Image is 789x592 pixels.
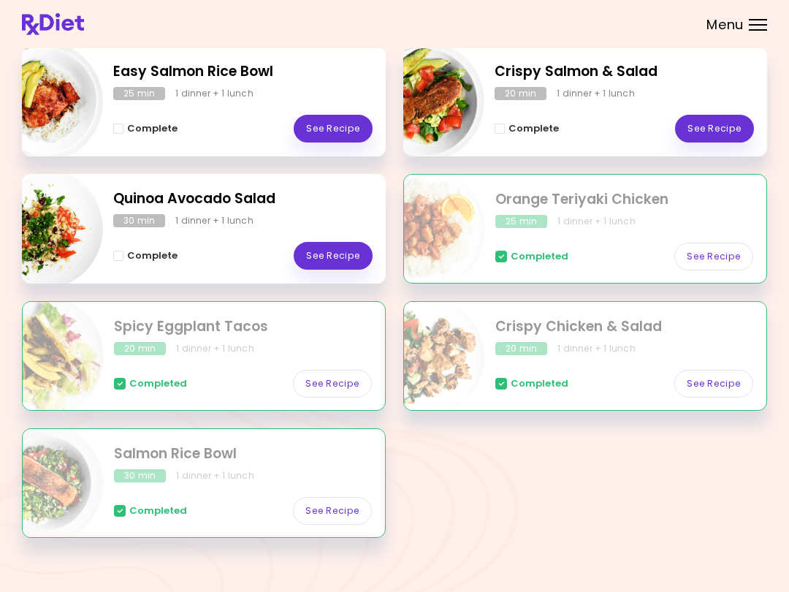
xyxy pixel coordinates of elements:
[113,61,373,83] h2: Easy Salmon Rice Bowl
[557,215,636,228] div: 1 dinner + 1 lunch
[176,469,254,482] div: 1 dinner + 1 lunch
[114,316,372,338] h2: Spicy Eggplant Tacos
[557,87,635,100] div: 1 dinner + 1 lunch
[495,120,559,137] button: Complete - Crispy Salmon & Salad
[129,505,187,517] span: Completed
[706,18,744,31] span: Menu
[129,378,187,390] span: Completed
[675,115,754,143] a: See Recipe - Crispy Salmon & Salad
[113,214,165,227] div: 30 min
[293,370,372,398] a: See Recipe - Spicy Eggplant Tacos
[113,120,178,137] button: Complete - Easy Salmon Rice Bowl
[511,378,568,390] span: Completed
[511,251,568,262] span: Completed
[176,342,254,355] div: 1 dinner + 1 lunch
[557,342,636,355] div: 1 dinner + 1 lunch
[127,123,178,134] span: Complete
[363,41,484,162] img: Info - Crispy Salmon & Salad
[175,214,254,227] div: 1 dinner + 1 lunch
[22,13,84,35] img: RxDiet
[495,342,547,355] div: 20 min
[175,87,254,100] div: 1 dinner + 1 lunch
[113,247,178,265] button: Complete - Quinoa Avocado Salad
[113,189,373,210] h2: Quinoa Avocado Salad
[364,296,485,417] img: Info - Crispy Chicken & Salad
[495,61,754,83] h2: Crispy Salmon & Salad
[294,242,373,270] a: See Recipe - Quinoa Avocado Salad
[114,342,166,355] div: 20 min
[495,215,547,228] div: 25 min
[114,469,166,482] div: 30 min
[114,444,372,465] h2: Salmon Rice Bowl
[674,243,753,270] a: See Recipe - Orange Teriyaki Chicken
[113,87,165,100] div: 25 min
[508,123,559,134] span: Complete
[674,370,753,398] a: See Recipe - Crispy Chicken & Salad
[293,497,372,525] a: See Recipe - Salmon Rice Bowl
[495,87,546,100] div: 20 min
[495,189,753,210] h2: Orange Teriyaki Chicken
[364,169,485,290] img: Info - Orange Teriyaki Chicken
[294,115,373,143] a: See Recipe - Easy Salmon Rice Bowl
[495,316,753,338] h2: Crispy Chicken & Salad
[127,250,178,262] span: Complete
